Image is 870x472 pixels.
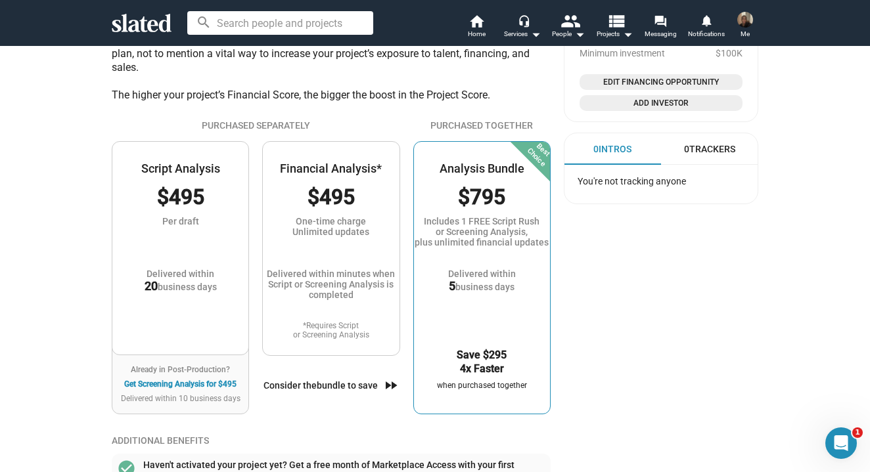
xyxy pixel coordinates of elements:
[597,26,633,42] span: Projects
[112,88,551,102] div: The higher your project’s Financial Score, the bigger the boost in the Project Score.
[509,119,574,184] div: Best Choice
[414,161,550,175] div: Analysis Bundle
[585,97,737,110] span: Add Investor
[118,365,243,374] div: Already in Post-Production?
[262,141,400,356] a: Financial Analysis*$495One-time chargeUnlimited updatesDelivered within minutes when Script or Sc...
[468,26,486,42] span: Home
[591,13,637,42] button: Projects
[688,26,725,42] span: Notifications
[414,348,550,376] h3: Save $295 4x Faster
[112,33,551,75] div: Slated Analytics’ Financial Analysis service is a crucial component of your project’s business pl...
[112,268,248,293] div: Delivered within business days
[263,161,399,175] div: Financial Analysis*
[263,216,399,247] div: One-time charge Unlimited updates
[567,165,755,198] div: You're not tracking anyone
[729,9,761,43] button: Hans MuzunguMe
[637,13,683,42] a: Messaging
[449,279,455,293] b: 5
[118,394,243,403] div: Delivered within 10 business days
[580,48,665,58] span: Minimum investment
[645,26,677,42] span: Messaging
[561,11,580,30] mat-icon: people
[654,14,666,27] mat-icon: forum
[580,48,743,58] div: $100K
[112,161,248,175] div: Script Analysis
[112,216,248,247] div: Per draft
[414,183,550,211] div: $795
[469,13,484,29] mat-icon: home
[585,75,737,89] span: Edit Financing Opportunity
[572,26,587,42] mat-icon: arrow_drop_down
[263,183,399,211] div: $495
[187,11,373,35] input: Search people and projects
[118,379,243,389] div: Get Screening Analysis for $495
[741,26,750,42] span: Me
[852,427,863,438] span: 1
[414,268,550,293] div: Delivered within business days
[684,143,735,156] div: 0 Trackers
[607,11,626,30] mat-icon: view_list
[580,74,743,90] button: Open add or edit financing opportunity dialog
[112,141,249,415] a: Script Analysis$495Per draftDelivered within20business daysAlready in Post-Production?Get Screeni...
[528,26,543,42] mat-icon: arrow_drop_down
[545,13,591,42] button: People
[499,13,545,42] button: Services
[700,14,712,26] mat-icon: notifications
[414,381,550,390] div: when purchased together
[383,377,399,393] mat-icon: fast_forward
[413,120,551,131] div: Purchased Together
[112,183,248,211] div: $495
[263,321,399,339] div: *Requires Script or Screening Analysis
[453,13,499,42] a: Home
[263,380,378,391] div: Consider the bundle to save
[112,435,551,446] div: ADDITIONAL BENEFITS
[620,26,635,42] mat-icon: arrow_drop_down
[504,26,541,42] div: Services
[414,216,550,247] div: Includes 1 FREE Script Rush or Screening Analysis, plus unlimited financial updates
[263,268,399,300] div: Delivered within minutes when Script or Screening Analysis is completed
[552,26,585,42] div: People
[683,13,729,42] a: Notifications
[196,120,315,131] div: Purchased Separately
[737,12,753,28] img: Hans Muzungu
[518,14,530,26] mat-icon: headset_mic
[825,427,857,459] iframe: Intercom live chat
[145,279,158,293] b: 20
[593,143,631,156] div: 0 Intros
[580,95,743,111] button: Open add investor dialog
[413,141,551,415] a: BestChoiceAnalysis Bundle$795Includes 1 FREE Script Rushor Screening Analysis,plus unlimited fina...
